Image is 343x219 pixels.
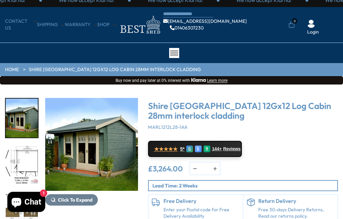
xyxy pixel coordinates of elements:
div: G [186,146,193,152]
div: 1 / 18 [5,98,39,138]
a: Shipping [37,21,65,28]
div: R [204,146,210,152]
a: CONTACT US [5,18,37,31]
a: Shire [GEOGRAPHIC_DATA] 12Gx12 Log Cabin 28mm interlock cladding [29,66,201,73]
h6: Free Delivery [163,198,239,204]
div: E [195,146,202,152]
h3: Shire [GEOGRAPHIC_DATA] 12Gx12 Log Cabin 28mm interlock cladding [148,101,338,120]
a: Login [307,29,319,36]
a: Warranty [65,21,97,28]
span: Click To Expand [58,197,92,203]
button: Click To Expand [45,194,98,206]
span: 0 [292,18,297,24]
img: logo [116,14,163,36]
a: Shop [97,21,116,28]
a: 01406307230 [170,25,204,30]
div: 2 / 18 [5,145,39,185]
img: Marlborough_7_77ba1181-c18a-42db-b353-ae209a9c9980_200x200.jpg [6,99,38,138]
img: Shire Marlborough 12Gx12 Log Cabin 28mm interlock cladding - Best Shed [45,98,138,191]
a: [EMAIL_ADDRESS][DOMAIN_NAME] [163,19,247,23]
span: 144+ [212,146,222,152]
span: ★★★★★ [154,146,178,152]
inbox-online-store-chat: Shopify online store chat [5,192,47,214]
span: Reviews [223,146,241,152]
a: HOME [5,66,19,73]
span: MARL1212L28-1AA [148,124,188,130]
a: ★★★★★ 5* G E R 144+ Reviews [148,141,242,157]
img: User Icon [307,20,315,28]
a: 0 [288,21,295,28]
ins: £3,264.00 [148,165,183,172]
img: 12x12MarlboroughOPTFLOORPLANMFT28mmTEMP_5a83137f-d55f-493c-9331-6cd515c54ccf_200x200.jpg [6,146,38,184]
h6: Return Delivery [258,198,334,204]
p: Lead Time: 2 Weeks [152,182,337,189]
